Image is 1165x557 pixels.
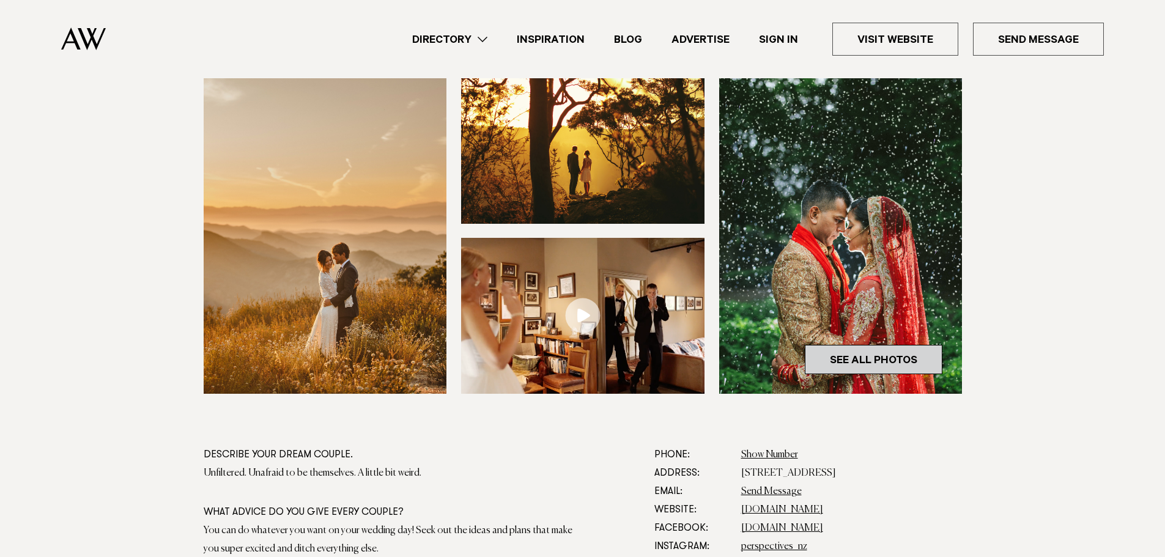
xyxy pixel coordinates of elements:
[741,487,802,496] a: Send Message
[599,31,657,48] a: Blog
[502,31,599,48] a: Inspiration
[654,482,731,501] dt: Email:
[973,23,1104,56] a: Send Message
[654,501,731,519] dt: Website:
[741,542,807,551] a: perspectives_nz
[741,523,823,533] a: [DOMAIN_NAME]
[654,537,731,556] dt: Instagram:
[204,503,575,522] div: What advice do you give every couple?
[654,519,731,537] dt: Facebook:
[805,345,942,374] a: See All Photos
[741,505,823,515] a: [DOMAIN_NAME]
[657,31,744,48] a: Advertise
[744,31,813,48] a: Sign In
[204,446,575,464] div: Describe your dream couple.
[398,31,502,48] a: Directory
[654,464,731,482] dt: Address:
[741,464,962,482] dd: [STREET_ADDRESS]
[741,450,798,460] a: Show Number
[204,464,575,482] div: Unfiltered. Unafraid to be themselves. A little bit weird.
[654,446,731,464] dt: Phone:
[61,28,106,50] img: Auckland Weddings Logo
[832,23,958,56] a: Visit Website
